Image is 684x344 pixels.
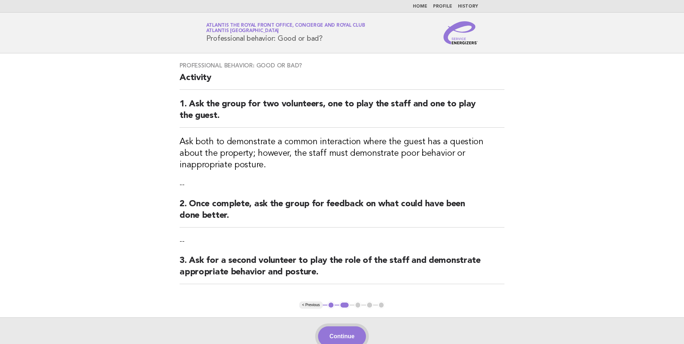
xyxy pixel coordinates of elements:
button: 2 [339,301,350,309]
a: Atlantis The Royal Front Office, Concierge and Royal ClubAtlantis [GEOGRAPHIC_DATA] [206,23,365,33]
h3: Ask both to demonstrate a common interaction where the guest has a question about the property; h... [180,136,504,171]
h2: Activity [180,72,504,90]
a: History [458,4,478,9]
h1: Professional behavior: Good or bad? [206,23,365,42]
p: -- [180,236,504,246]
h2: 1. Ask the group for two volunteers, one to play the staff and one to play the guest. [180,98,504,128]
h2: 2. Once complete, ask the group for feedback on what could have been done better. [180,198,504,228]
a: Profile [433,4,452,9]
button: < Previous [299,301,323,309]
p: -- [180,180,504,190]
span: Atlantis [GEOGRAPHIC_DATA] [206,29,279,34]
button: 1 [327,301,335,309]
h3: Professional behavior: Good or bad? [180,62,504,69]
h2: 3. Ask for a second volunteer to play the role of the staff and demonstrate appropriate behavior ... [180,255,504,284]
a: Home [413,4,427,9]
img: Service Energizers [444,21,478,44]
